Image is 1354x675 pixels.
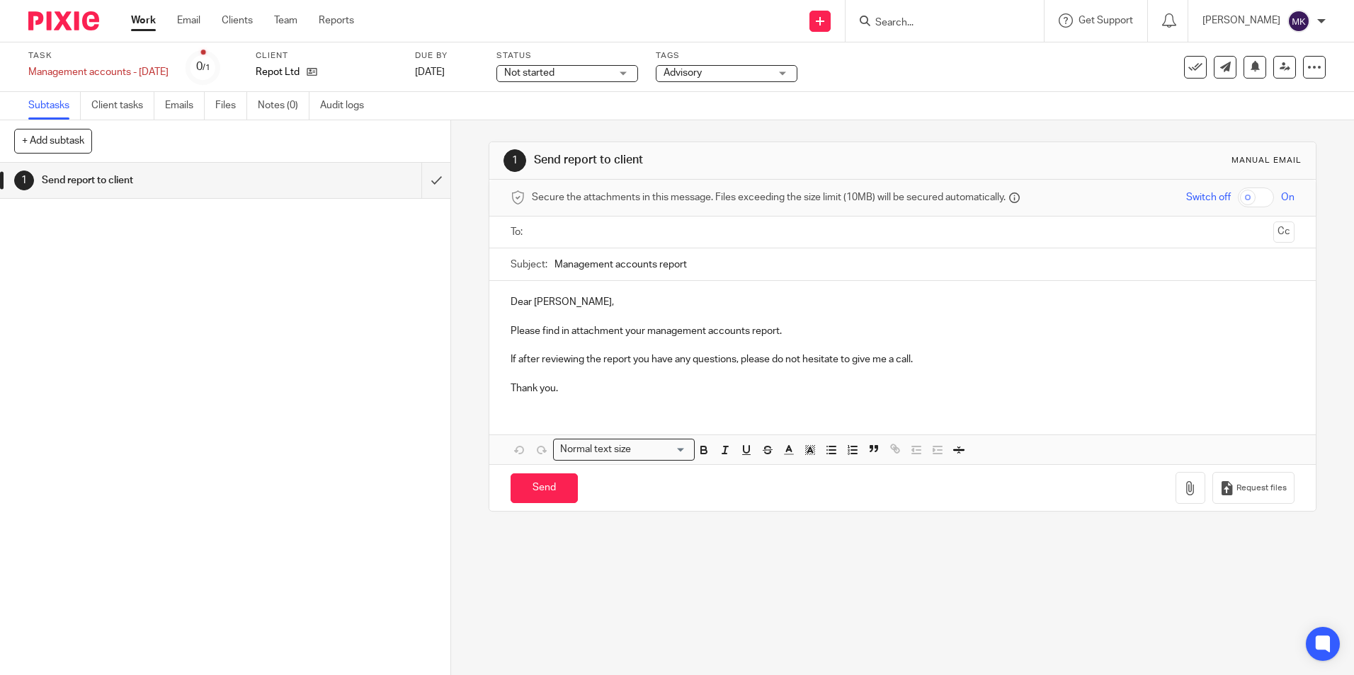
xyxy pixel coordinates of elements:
h1: Send report to client [534,153,933,168]
a: Notes (0) [258,92,309,120]
p: Thank you. [511,381,1294,396]
img: svg%3E [1287,10,1310,33]
h1: Send report to client [42,170,285,191]
button: + Add subtask [14,129,92,153]
span: Switch off [1186,190,1231,204]
span: Advisory [664,68,702,78]
p: Dear [PERSON_NAME], [511,295,1294,309]
span: On [1281,190,1295,204]
input: Search [874,17,1001,30]
p: [PERSON_NAME] [1202,13,1280,28]
a: Team [274,13,297,28]
label: Status [496,50,638,62]
small: /1 [203,64,210,71]
a: Work [131,13,156,28]
div: 1 [504,149,526,172]
a: Client tasks [91,92,154,120]
div: Management accounts - August 2025 [28,65,169,79]
div: Management accounts - [DATE] [28,65,169,79]
label: Subject: [511,258,547,272]
a: Audit logs [320,92,375,120]
button: Request files [1212,472,1295,504]
span: Request files [1236,483,1287,494]
div: Manual email [1231,155,1302,166]
div: 1 [14,171,34,190]
a: Emails [165,92,205,120]
input: Search for option [635,442,686,457]
img: Pixie [28,11,99,30]
span: Normal text size [557,442,634,457]
a: Files [215,92,247,120]
button: Cc [1273,221,1295,243]
span: Not started [504,68,554,78]
label: Client [256,50,397,62]
a: Reports [319,13,354,28]
label: Tags [656,50,797,62]
p: Repot Ltd [256,65,300,79]
a: Subtasks [28,92,81,120]
input: Send [511,473,578,504]
p: Please find in attachment your management accounts report. [511,324,1294,338]
label: Task [28,50,169,62]
a: Clients [222,13,253,28]
span: Secure the attachments in this message. Files exceeding the size limit (10MB) will be secured aut... [532,190,1006,204]
a: Email [177,13,200,28]
div: 0 [196,59,210,75]
div: Search for option [553,439,695,461]
label: Due by [415,50,479,62]
p: If after reviewing the report you have any questions, please do not hesitate to give me a call. [511,352,1294,367]
span: Get Support [1079,16,1133,25]
label: To: [511,225,526,239]
span: [DATE] [415,67,445,77]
